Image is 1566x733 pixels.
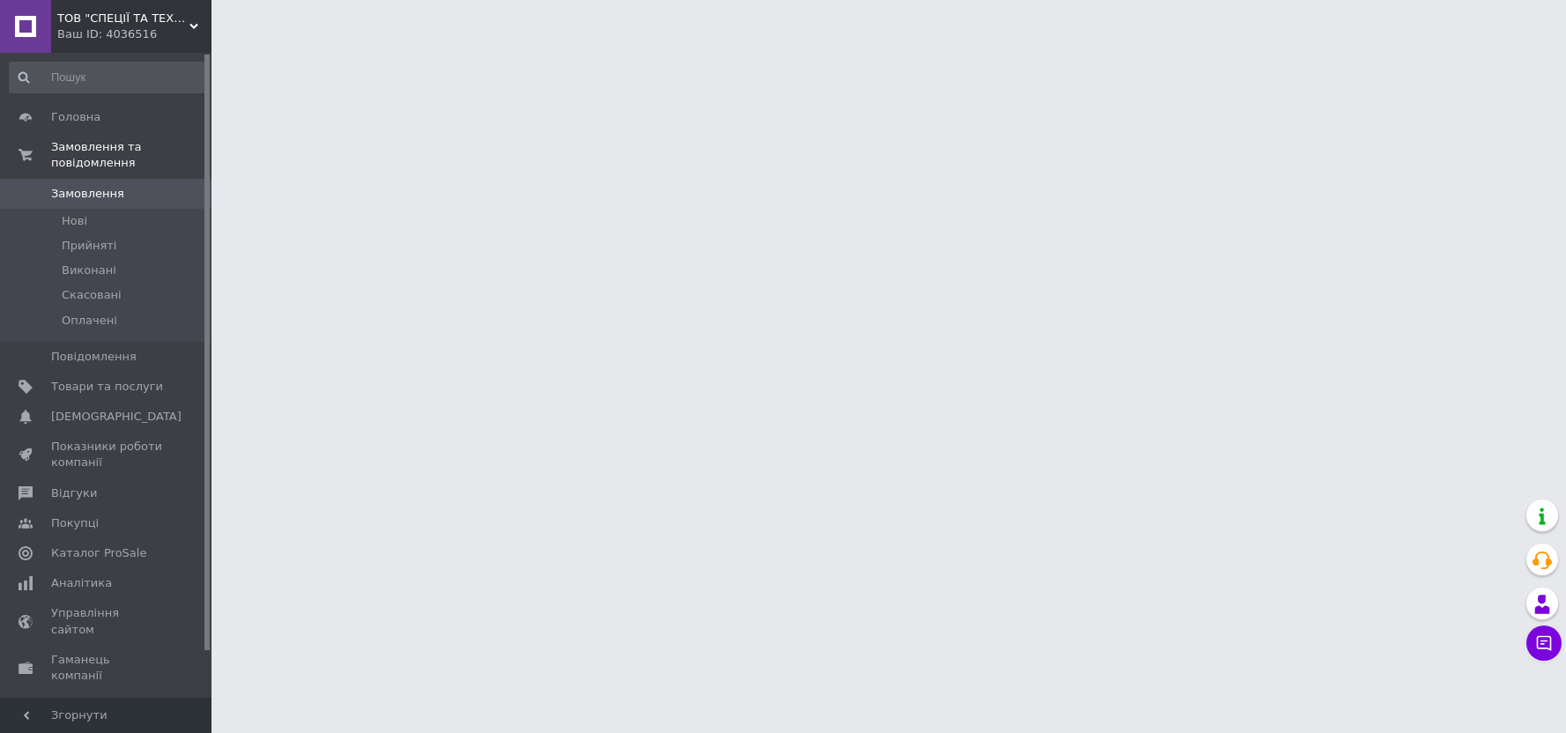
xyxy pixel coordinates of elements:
[51,349,137,365] span: Повідомлення
[62,263,116,278] span: Виконані
[62,238,116,254] span: Прийняті
[51,545,146,561] span: Каталог ProSale
[57,11,189,26] span: ТОВ "СПЕЦІЇ ТА ТЕХНОЛОГІЇ"
[62,287,122,303] span: Скасовані
[51,652,163,684] span: Гаманець компанії
[51,515,99,531] span: Покупці
[51,485,97,501] span: Відгуки
[1526,626,1562,661] button: Чат з покупцем
[62,313,117,329] span: Оплачені
[51,439,163,470] span: Показники роботи компанії
[51,186,124,202] span: Замовлення
[51,409,182,425] span: [DEMOGRAPHIC_DATA]
[51,109,100,125] span: Головна
[51,605,163,637] span: Управління сайтом
[51,139,212,171] span: Замовлення та повідомлення
[62,213,87,229] span: Нові
[57,26,212,42] div: Ваш ID: 4036516
[51,379,163,395] span: Товари та послуги
[9,62,208,93] input: Пошук
[51,575,112,591] span: Аналітика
